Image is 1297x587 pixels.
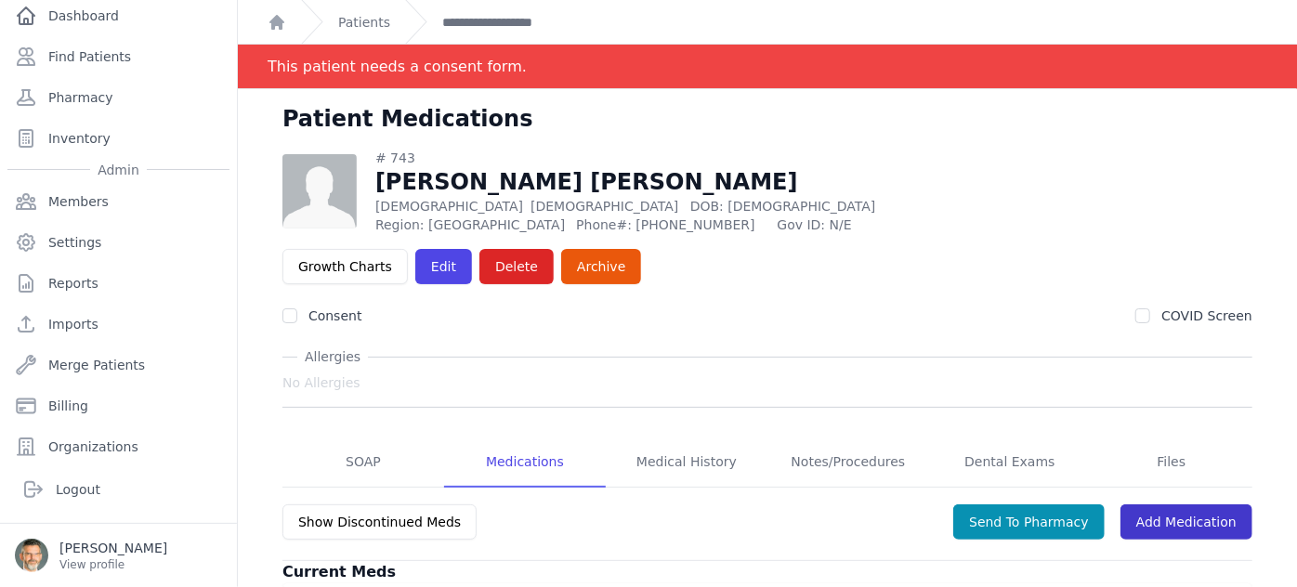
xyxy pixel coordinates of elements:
a: Organizations [7,428,229,465]
span: Phone#: [PHONE_NUMBER] [576,215,766,234]
a: Add Medication [1120,504,1252,540]
div: This patient needs a consent form. [268,45,527,88]
a: Files [1091,437,1252,488]
span: DOB: [DEMOGRAPHIC_DATA] [690,199,876,214]
a: Imports [7,306,229,343]
a: Growth Charts [282,249,408,284]
span: Allergies [297,347,368,366]
a: SOAP [282,437,444,488]
span: [DEMOGRAPHIC_DATA] [531,199,678,214]
a: Logout [15,471,222,508]
a: Notes/Procedures [767,437,929,488]
button: Show Discontinued Meds [282,504,477,540]
a: Members [7,183,229,220]
h3: Current Meds [282,561,1252,583]
span: Admin [90,161,147,179]
div: # 743 [375,149,978,167]
button: Delete [479,249,554,284]
a: Pharmacy [7,79,229,116]
h1: [PERSON_NAME] [PERSON_NAME] [375,167,978,197]
a: Billing [7,387,229,424]
p: [DEMOGRAPHIC_DATA] [375,197,978,215]
nav: Tabs [282,437,1252,488]
a: Medical History [606,437,767,488]
a: Dental Exams [929,437,1091,488]
a: Edit [415,249,472,284]
a: Medications [444,437,606,488]
a: [PERSON_NAME] View profile [15,539,222,572]
a: Settings [7,224,229,261]
a: Archive [561,249,641,284]
img: person-242608b1a05df3501eefc295dc1bc67a.jpg [282,154,357,228]
span: No Allergies [282,373,360,392]
p: View profile [59,557,167,572]
h1: Patient Medications [282,104,533,134]
a: Patients [338,13,390,32]
a: Reports [7,265,229,302]
label: COVID Screen [1161,308,1252,323]
a: Merge Patients [7,346,229,384]
button: Send To Pharmacy [953,504,1105,540]
div: Notification [238,45,1297,89]
p: [PERSON_NAME] [59,539,167,557]
label: Consent [308,308,361,323]
a: Find Patients [7,38,229,75]
span: Region: [GEOGRAPHIC_DATA] [375,215,565,234]
a: Inventory [7,120,229,157]
span: Gov ID: N/E [778,215,978,234]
